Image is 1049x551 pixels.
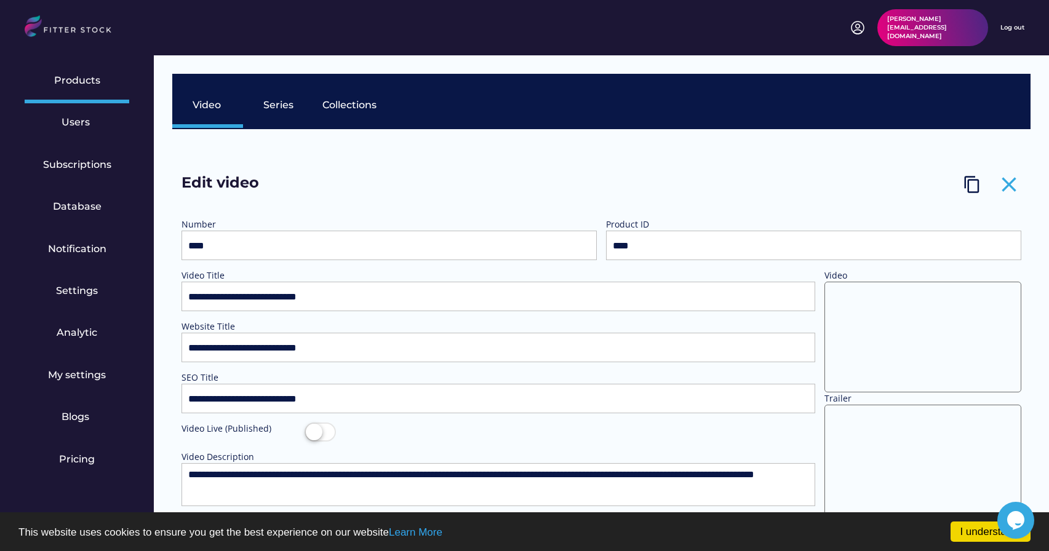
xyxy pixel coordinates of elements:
[606,218,729,231] div: Product ID
[57,326,97,339] div: Analytic
[1000,23,1024,32] div: Log out
[48,368,106,382] div: My settings
[18,527,1031,537] p: This website uses cookies to ensure you get the best experience on our website
[181,422,305,435] div: Video Live (Published)
[62,116,92,129] div: Users
[322,98,377,112] div: Collections
[181,320,305,333] div: Website Title
[43,158,111,172] div: Subscriptions
[56,284,98,298] div: Settings
[25,15,122,41] img: LOGO.svg
[824,269,947,282] div: Video
[850,20,865,35] img: profile-circle.svg
[181,451,305,463] div: Video Description
[181,218,305,231] div: Number
[181,172,305,200] div: Edit video
[54,74,100,87] div: Products
[181,269,305,282] div: Video Title
[193,98,223,112] div: Video
[997,502,1037,539] iframe: chat widget
[48,242,106,256] div: Notification
[951,521,1031,542] a: I understand!
[62,410,92,424] div: Blogs
[53,200,102,213] div: Database
[824,392,947,405] div: Trailer
[887,15,978,41] div: [PERSON_NAME][EMAIL_ADDRESS][DOMAIN_NAME]
[181,371,305,384] div: SEO Title
[263,98,294,112] div: Series
[997,172,1021,197] button: close
[59,453,95,466] div: Pricing
[389,526,442,538] a: Learn More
